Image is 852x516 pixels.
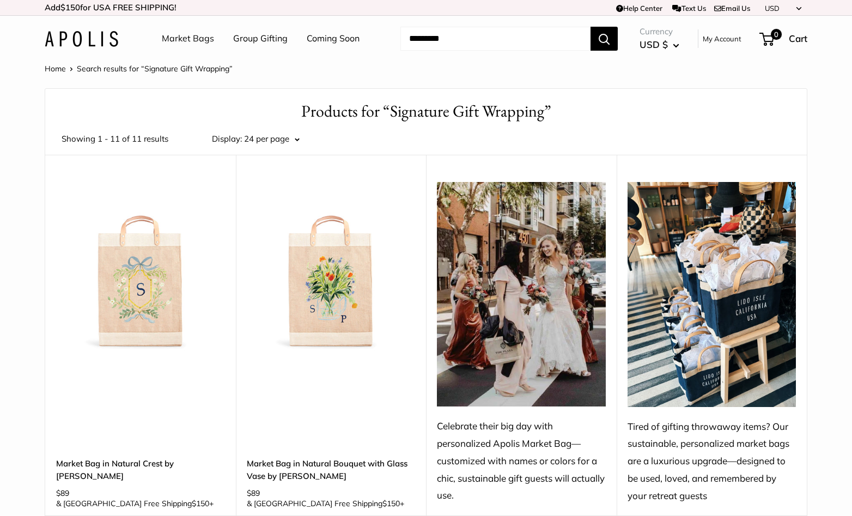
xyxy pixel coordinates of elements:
a: Group Gifting [233,31,288,47]
span: $150 [60,2,80,13]
nav: Breadcrumb [45,62,233,76]
a: Text Us [672,4,705,13]
a: 0 Cart [760,30,807,47]
a: Market Bags [162,31,214,47]
div: Tired of gifting throwaway items? Our sustainable, personalized market bags are a luxurious upgra... [628,418,796,505]
span: $150 [382,499,400,508]
span: 0 [771,29,782,40]
span: Cart [789,33,807,44]
span: Currency [640,24,679,39]
div: Celebrate their big day with personalized Apolis Market Bag—customized with names or colors for a... [437,417,606,504]
h1: Products for “Signature Gift Wrapping” [62,100,790,123]
span: $89 [56,488,69,498]
a: Market Bag in Natural Crest by Amy LogsdonMarket Bag in Natural Crest by Amy Logsdon [56,182,225,351]
span: Search results for “Signature Gift Wrapping” [77,64,233,74]
span: USD [765,4,780,13]
a: Help Center [616,4,662,13]
span: & [GEOGRAPHIC_DATA] Free Shipping + [247,500,404,507]
span: $89 [247,488,260,498]
span: Showing 1 - 11 of 11 results [62,131,168,147]
img: Market Bag in Natural Crest by Amy Logsdon [56,182,225,351]
button: 24 per page [244,131,300,147]
button: USD $ [640,36,679,53]
a: Market Bag in Natural Bouquet with Glass Vase by [PERSON_NAME] [247,457,416,483]
label: Display: [212,131,242,147]
a: My Account [703,32,741,45]
img: Apolis [45,31,118,47]
a: description_The Artist Collection with Amy Logsdondescription_Custom printed text with eco-friend... [247,182,416,351]
span: 24 per page [244,133,289,144]
img: Celebrate their big day with personalized Apolis Market Bag—customized with names or colors for a... [437,182,606,406]
a: Market Bag in Natural Crest by [PERSON_NAME] [56,457,225,483]
a: Coming Soon [307,31,360,47]
input: Search... [400,27,591,51]
a: Home [45,64,66,74]
button: Search [591,27,618,51]
span: $150 [192,499,209,508]
img: Tired of gifting throwaway items? Our sustainable, personalized market bags are a luxurious upgra... [628,182,796,407]
span: USD $ [640,39,668,50]
span: & [GEOGRAPHIC_DATA] Free Shipping + [56,500,214,507]
a: Email Us [714,4,750,13]
img: description_The Artist Collection with Amy Logsdon [247,182,416,351]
